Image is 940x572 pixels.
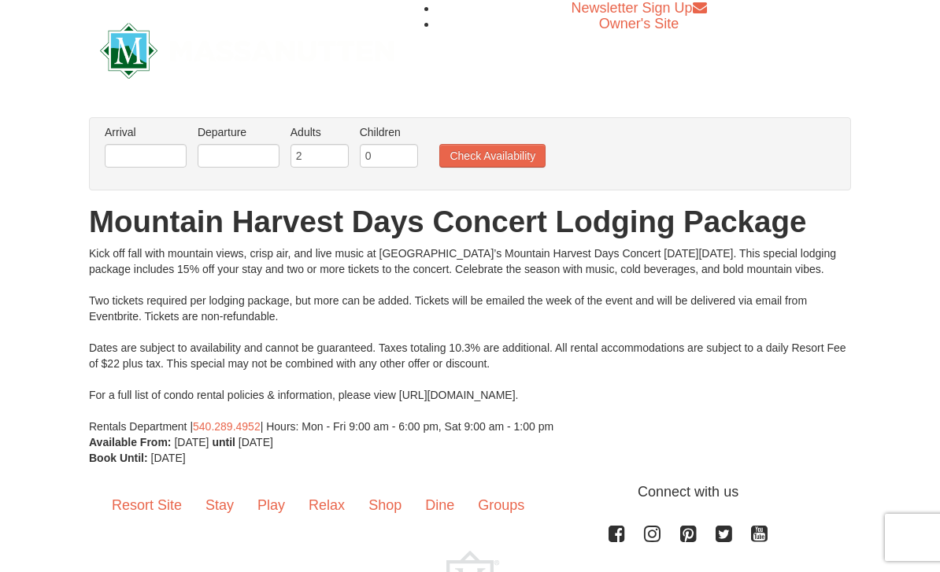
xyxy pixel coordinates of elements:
button: Check Availability [439,144,546,168]
a: Shop [357,482,413,530]
span: [DATE] [239,436,273,448]
a: Groups [466,482,536,530]
label: Adults [291,124,349,140]
div: Kick off fall with mountain views, crisp air, and live music at [GEOGRAPHIC_DATA]’s Mountain Harv... [89,245,851,434]
img: Massanutten Resort Logo [100,23,394,79]
a: Resort Site [100,482,194,530]
label: Children [360,124,418,140]
strong: until [212,436,235,448]
a: Relax [297,482,357,530]
label: Departure [198,124,279,140]
a: Stay [194,482,246,530]
a: 540.289.4952 [193,420,261,433]
label: Arrival [105,124,187,140]
strong: Available From: [89,436,172,448]
span: [DATE] [151,452,186,464]
a: Owner's Site [599,16,679,31]
a: Massanutten Resort [100,30,394,67]
a: Play [246,482,297,530]
strong: Book Until: [89,452,148,464]
h1: Mountain Harvest Days Concert Lodging Package [89,206,851,238]
a: Dine [413,482,466,530]
span: [DATE] [174,436,209,448]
